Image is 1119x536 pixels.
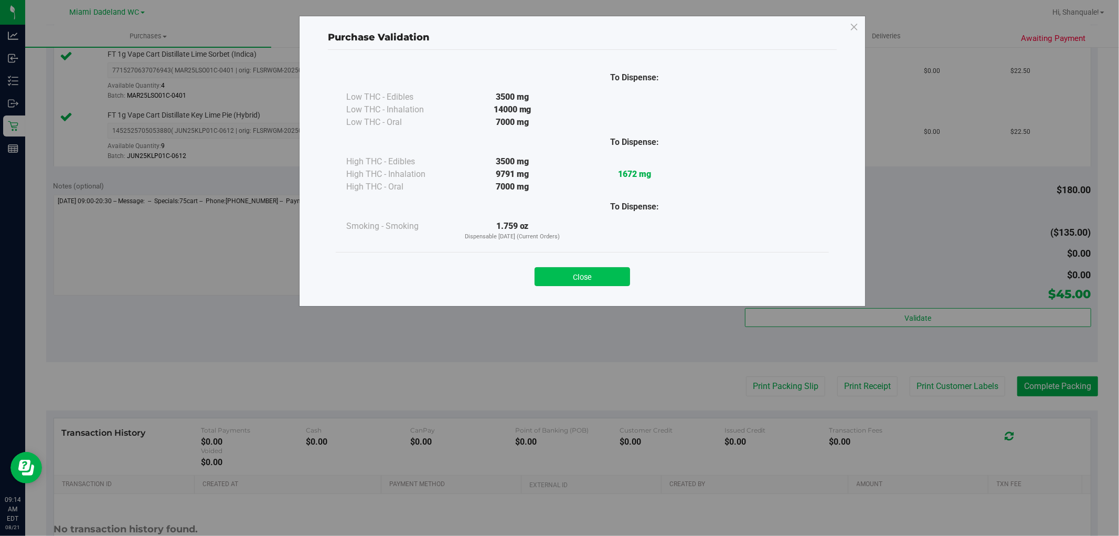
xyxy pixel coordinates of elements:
[618,169,651,179] strong: 1672 mg
[573,71,696,84] div: To Dispense:
[573,201,696,213] div: To Dispense:
[346,220,451,233] div: Smoking - Smoking
[328,31,430,43] span: Purchase Validation
[535,267,630,286] button: Close
[10,452,42,484] iframe: Resource center
[451,103,573,116] div: 14000 mg
[346,181,451,193] div: High THC - Oral
[451,168,573,181] div: 9791 mg
[451,91,573,103] div: 3500 mg
[451,233,573,241] p: Dispensable [DATE] (Current Orders)
[346,168,451,181] div: High THC - Inhalation
[573,136,696,149] div: To Dispense:
[346,116,451,129] div: Low THC - Oral
[346,155,451,168] div: High THC - Edibles
[346,91,451,103] div: Low THC - Edibles
[451,116,573,129] div: 7000 mg
[451,181,573,193] div: 7000 mg
[451,220,573,241] div: 1.759 oz
[346,103,451,116] div: Low THC - Inhalation
[451,155,573,168] div: 3500 mg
